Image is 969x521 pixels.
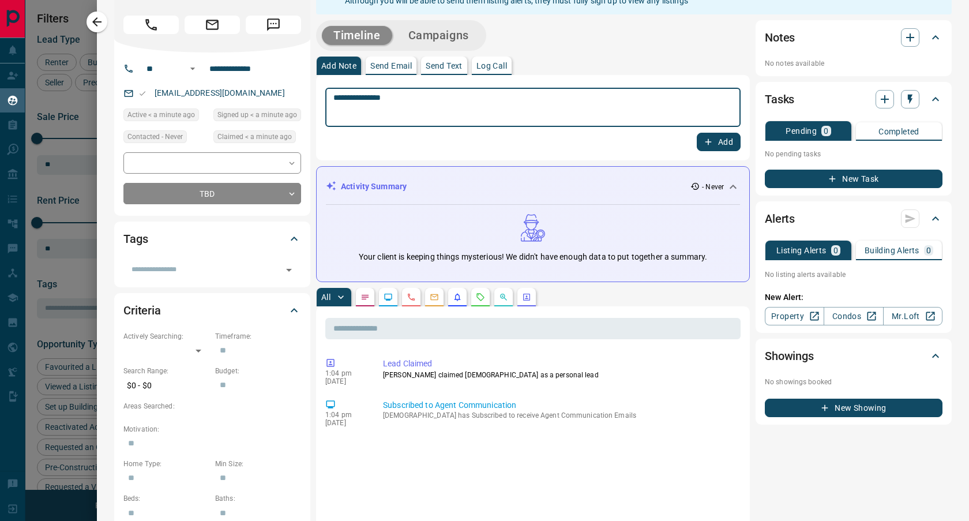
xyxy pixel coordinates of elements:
h2: Tags [123,230,148,248]
div: Activity Summary- Never [326,176,740,197]
p: [DATE] [325,377,366,385]
h2: Showings [765,347,814,365]
button: New Task [765,170,942,188]
div: Criteria [123,297,301,324]
h2: Notes [765,28,795,47]
p: Lead Claimed [383,358,736,370]
p: [DEMOGRAPHIC_DATA] has Subscribed to receive Agent Communication Emails [383,411,736,419]
button: Timeline [322,26,392,45]
div: Alerts [765,205,942,233]
span: Email [185,16,240,34]
p: Budget: [215,366,301,376]
p: No listing alerts available [765,269,942,280]
p: Send Text [426,62,463,70]
button: Open [186,62,200,76]
div: Tags [123,225,301,253]
p: Areas Searched: [123,401,301,411]
svg: Agent Actions [522,293,531,302]
svg: Email Valid [138,89,147,98]
svg: Requests [476,293,485,302]
p: Your client is keeping things mysterious! We didn't have enough data to put together a summary. [359,251,707,263]
p: [DATE] [325,419,366,427]
div: Sun Aug 17 2025 [213,130,301,147]
p: 0 [833,246,838,254]
p: Timeframe: [215,331,301,342]
p: No pending tasks [765,145,942,163]
svg: Opportunities [499,293,508,302]
span: Active < a minute ago [127,109,195,121]
span: Message [246,16,301,34]
p: No showings booked [765,377,942,387]
p: Pending [786,127,817,135]
p: 1:04 pm [325,411,366,419]
p: Activity Summary [341,181,407,193]
a: Property [765,307,824,325]
a: [EMAIL_ADDRESS][DOMAIN_NAME] [155,88,285,98]
svg: Lead Browsing Activity [384,293,393,302]
svg: Listing Alerts [453,293,462,302]
p: Actively Searching: [123,331,209,342]
p: 0 [926,246,931,254]
div: Notes [765,24,942,51]
div: Sun Aug 17 2025 [213,108,301,125]
p: 1:04 pm [325,369,366,377]
a: Mr.Loft [883,307,942,325]
h2: Criteria [123,301,161,320]
h2: Alerts [765,209,795,228]
p: New Alert: [765,291,942,303]
p: Baths: [215,493,301,504]
button: Open [281,262,297,278]
span: Contacted - Never [127,131,183,143]
div: TBD [123,183,301,204]
h2: Tasks [765,90,794,108]
a: Condos [824,307,883,325]
p: Motivation: [123,424,301,434]
p: Completed [878,128,919,136]
p: $0 - $0 [123,376,209,395]
svg: Calls [407,293,416,302]
p: Log Call [476,62,507,70]
p: Min Size: [215,459,301,469]
p: Send Email [370,62,412,70]
button: New Showing [765,399,942,417]
svg: Notes [360,293,370,302]
button: Campaigns [397,26,480,45]
button: Add [697,133,741,151]
p: Building Alerts [865,246,919,254]
p: Listing Alerts [776,246,827,254]
p: No notes available [765,58,942,69]
span: Claimed < a minute ago [217,131,292,143]
div: Sun Aug 17 2025 [123,108,208,125]
div: Showings [765,342,942,370]
span: Signed up < a minute ago [217,109,297,121]
svg: Emails [430,293,439,302]
p: - Never [702,182,724,192]
p: 0 [824,127,828,135]
span: Call [123,16,179,34]
div: Tasks [765,85,942,113]
p: Search Range: [123,366,209,376]
p: Add Note [321,62,356,70]
p: [PERSON_NAME] claimed [DEMOGRAPHIC_DATA] as a personal lead [383,370,736,380]
p: All [321,293,330,301]
p: Beds: [123,493,209,504]
p: Subscribed to Agent Communication [383,399,736,411]
p: Home Type: [123,459,209,469]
